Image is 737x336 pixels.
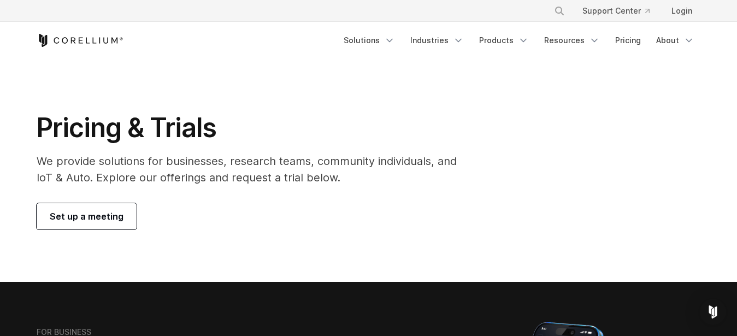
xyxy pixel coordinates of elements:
[574,1,658,21] a: Support Center
[609,31,647,50] a: Pricing
[37,111,472,144] h1: Pricing & Trials
[663,1,701,21] a: Login
[541,1,701,21] div: Navigation Menu
[337,31,402,50] a: Solutions
[50,210,123,223] span: Set up a meeting
[550,1,569,21] button: Search
[37,153,472,186] p: We provide solutions for businesses, research teams, community individuals, and IoT & Auto. Explo...
[37,203,137,229] a: Set up a meeting
[404,31,470,50] a: Industries
[473,31,535,50] a: Products
[650,31,701,50] a: About
[700,299,726,325] div: Open Intercom Messenger
[37,34,123,47] a: Corellium Home
[337,31,701,50] div: Navigation Menu
[538,31,606,50] a: Resources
